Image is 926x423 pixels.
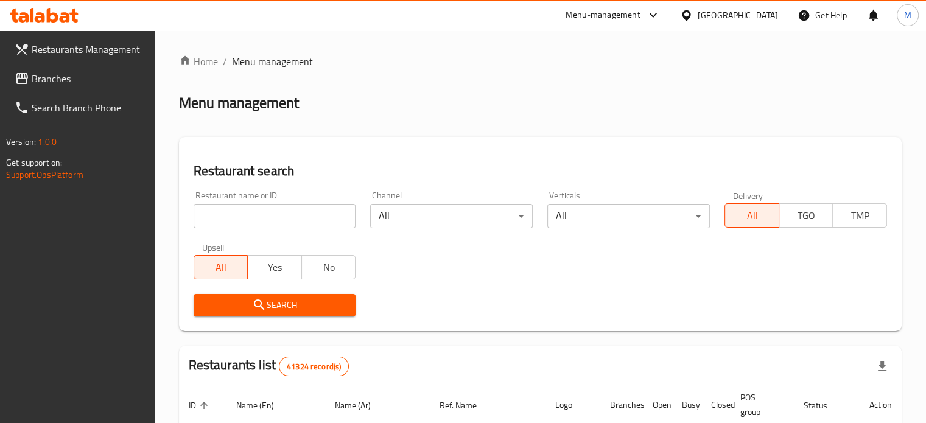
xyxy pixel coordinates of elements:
[838,207,882,225] span: TMP
[698,9,778,22] div: [GEOGRAPHIC_DATA]
[5,35,155,64] a: Restaurants Management
[335,398,387,413] span: Name (Ar)
[189,356,349,376] h2: Restaurants list
[547,204,710,228] div: All
[5,64,155,93] a: Branches
[733,191,763,200] label: Delivery
[740,390,779,419] span: POS group
[6,155,62,170] span: Get support on:
[203,298,346,313] span: Search
[784,207,829,225] span: TGO
[301,255,356,279] button: No
[779,203,833,228] button: TGO
[832,203,887,228] button: TMP
[868,352,897,381] div: Export file
[223,54,227,69] li: /
[189,398,212,413] span: ID
[179,93,299,113] h2: Menu management
[6,134,36,150] span: Version:
[38,134,57,150] span: 1.0.0
[179,54,218,69] a: Home
[6,167,83,183] a: Support.OpsPlatform
[370,204,533,228] div: All
[32,100,145,115] span: Search Branch Phone
[253,259,297,276] span: Yes
[199,259,244,276] span: All
[32,71,145,86] span: Branches
[904,9,911,22] span: M
[804,398,843,413] span: Status
[194,294,356,316] button: Search
[236,398,290,413] span: Name (En)
[730,207,774,225] span: All
[194,204,356,228] input: Search for restaurant name or ID..
[32,42,145,57] span: Restaurants Management
[247,255,302,279] button: Yes
[440,398,493,413] span: Ref. Name
[232,54,313,69] span: Menu management
[279,361,348,372] span: 41324 record(s)
[194,255,248,279] button: All
[5,93,155,122] a: Search Branch Phone
[307,259,351,276] span: No
[566,8,640,23] div: Menu-management
[194,162,887,180] h2: Restaurant search
[202,243,225,251] label: Upsell
[724,203,779,228] button: All
[179,54,902,69] nav: breadcrumb
[279,357,349,376] div: Total records count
